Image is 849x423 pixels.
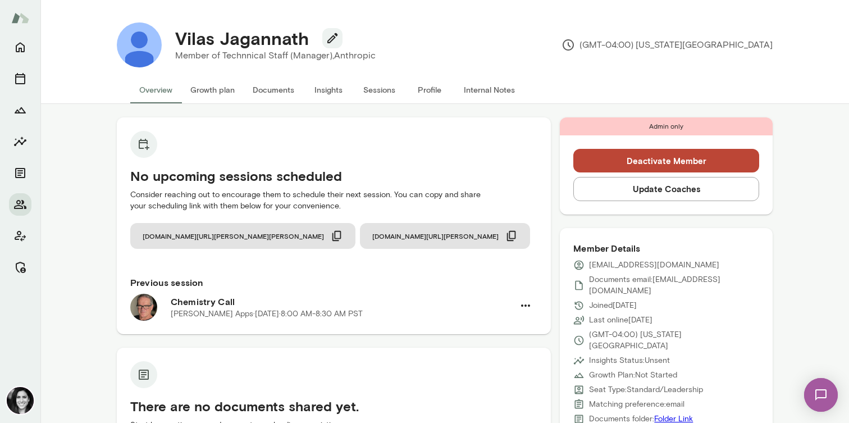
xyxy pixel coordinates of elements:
[360,223,530,249] button: [DOMAIN_NAME][URL][PERSON_NAME]
[11,7,29,29] img: Mento
[181,76,244,103] button: Growth plan
[455,76,524,103] button: Internal Notes
[9,193,31,216] button: Members
[130,397,537,415] h5: There are no documents shared yet.
[589,329,759,352] p: (GMT-04:00) [US_STATE][GEOGRAPHIC_DATA]
[130,276,537,289] h6: Previous session
[130,76,181,103] button: Overview
[589,399,684,410] p: Matching preference: email
[244,76,303,103] button: Documents
[9,36,31,58] button: Home
[117,22,162,67] img: Vilas Jagannath
[589,370,677,381] p: Growth Plan: Not Started
[175,28,309,49] h4: Vilas Jagannath
[9,130,31,153] button: Insights
[303,76,354,103] button: Insights
[171,308,363,320] p: [PERSON_NAME] Apps · [DATE] · 8:00 AM-8:30 AM PST
[175,49,376,62] p: Member of Technnical Staff (Manager), Anthropic
[7,387,34,414] img: Jamie Albers
[573,242,759,255] h6: Member Details
[354,76,404,103] button: Sessions
[130,167,537,185] h5: No upcoming sessions scheduled
[589,260,719,271] p: [EMAIL_ADDRESS][DOMAIN_NAME]
[9,67,31,90] button: Sessions
[9,99,31,121] button: Growth Plan
[589,355,670,366] p: Insights Status: Unsent
[589,315,652,326] p: Last online [DATE]
[9,225,31,247] button: Client app
[404,76,455,103] button: Profile
[573,177,759,201] button: Update Coaches
[9,162,31,184] button: Documents
[9,256,31,279] button: Manage
[171,295,514,308] h6: Chemistry Call
[560,117,773,135] div: Admin only
[562,38,773,52] p: (GMT-04:00) [US_STATE][GEOGRAPHIC_DATA]
[130,223,355,249] button: [DOMAIN_NAME][URL][PERSON_NAME][PERSON_NAME]
[143,231,324,240] span: [DOMAIN_NAME][URL][PERSON_NAME][PERSON_NAME]
[130,189,537,212] p: Consider reaching out to encourage them to schedule their next session. You can copy and share yo...
[589,300,637,311] p: Joined [DATE]
[589,274,759,297] p: Documents email: [EMAIL_ADDRESS][DOMAIN_NAME]
[372,231,499,240] span: [DOMAIN_NAME][URL][PERSON_NAME]
[573,149,759,172] button: Deactivate Member
[589,384,703,395] p: Seat Type: Standard/Leadership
